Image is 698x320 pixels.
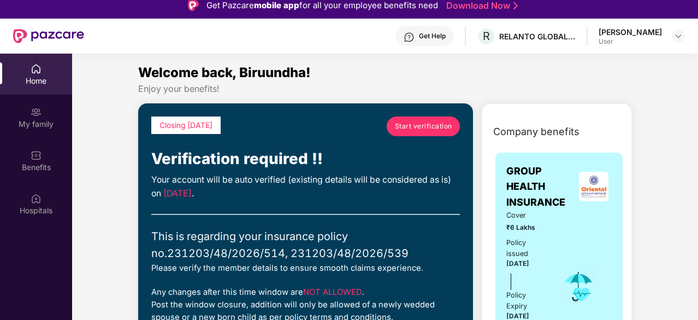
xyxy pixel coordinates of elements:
[493,124,579,139] span: Company benefits
[599,37,662,46] div: User
[506,164,576,210] span: GROUP HEALTH INSURANCE
[138,83,632,95] div: Enjoy your benefits!
[31,63,42,74] img: svg+xml;base64,PHN2ZyBpZD0iSG9tZSIgeG1sbnM9Imh0dHA6Ly93d3cudzMub3JnLzIwMDAvc3ZnIiB3aWR0aD0iMjAiIG...
[151,147,460,171] div: Verification required !!
[31,193,42,204] img: svg+xml;base64,PHN2ZyBpZD0iSG9zcGl0YWxzIiB4bWxucz0iaHR0cDovL3d3dy53My5vcmcvMjAwMC9zdmciIHdpZHRoPS...
[13,29,84,43] img: New Pazcare Logo
[151,173,460,201] div: Your account will be auto verified (existing details will be considered as is) on .
[579,172,608,201] img: insurerLogo
[404,32,415,43] img: svg+xml;base64,PHN2ZyBpZD0iSGVscC0zMngzMiIgeG1sbnM9Imh0dHA6Ly93d3cudzMub3JnLzIwMDAvc3ZnIiB3aWR0aD...
[31,150,42,161] img: svg+xml;base64,PHN2ZyBpZD0iQmVuZWZpdHMiIHhtbG5zPSJodHRwOi8vd3d3LnczLm9yZy8yMDAwL3N2ZyIgd2lkdGg9Ij...
[387,117,460,136] a: Start verification
[674,32,683,40] img: svg+xml;base64,PHN2ZyBpZD0iRHJvcGRvd24tMzJ4MzIiIHhtbG5zPSJodHRwOi8vd3d3LnczLm9yZy8yMDAwL3N2ZyIgd2...
[561,269,596,305] img: icon
[419,32,446,40] div: Get Help
[31,107,42,118] img: svg+xml;base64,PHN2ZyB3aWR0aD0iMjAiIGhlaWdodD0iMjAiIHZpZXdCb3g9IjAgMCAyMCAyMCIgZmlsbD0ibm9uZSIgeG...
[151,228,460,262] div: This is regarding your insurance policy no. 231203/48/2026/514, 231203/48/2026/539
[138,65,311,80] span: Welcome back, Biruundha!
[395,121,452,131] span: Start verification
[506,210,546,221] span: Cover
[303,287,362,297] span: NOT ALLOWED
[506,312,529,320] span: [DATE]
[151,262,460,275] div: Please verify the member details to ensure smooth claims experience.
[163,188,192,199] span: [DATE]
[499,31,576,42] div: RELANTO GLOBAL PRIVATE LIMITED
[599,27,662,37] div: [PERSON_NAME]
[506,237,546,259] div: Policy issued
[506,290,546,312] div: Policy Expiry
[506,223,546,233] span: ₹6 Lakhs
[506,260,529,267] span: [DATE]
[159,121,212,130] span: Closing [DATE]
[483,30,490,43] span: R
